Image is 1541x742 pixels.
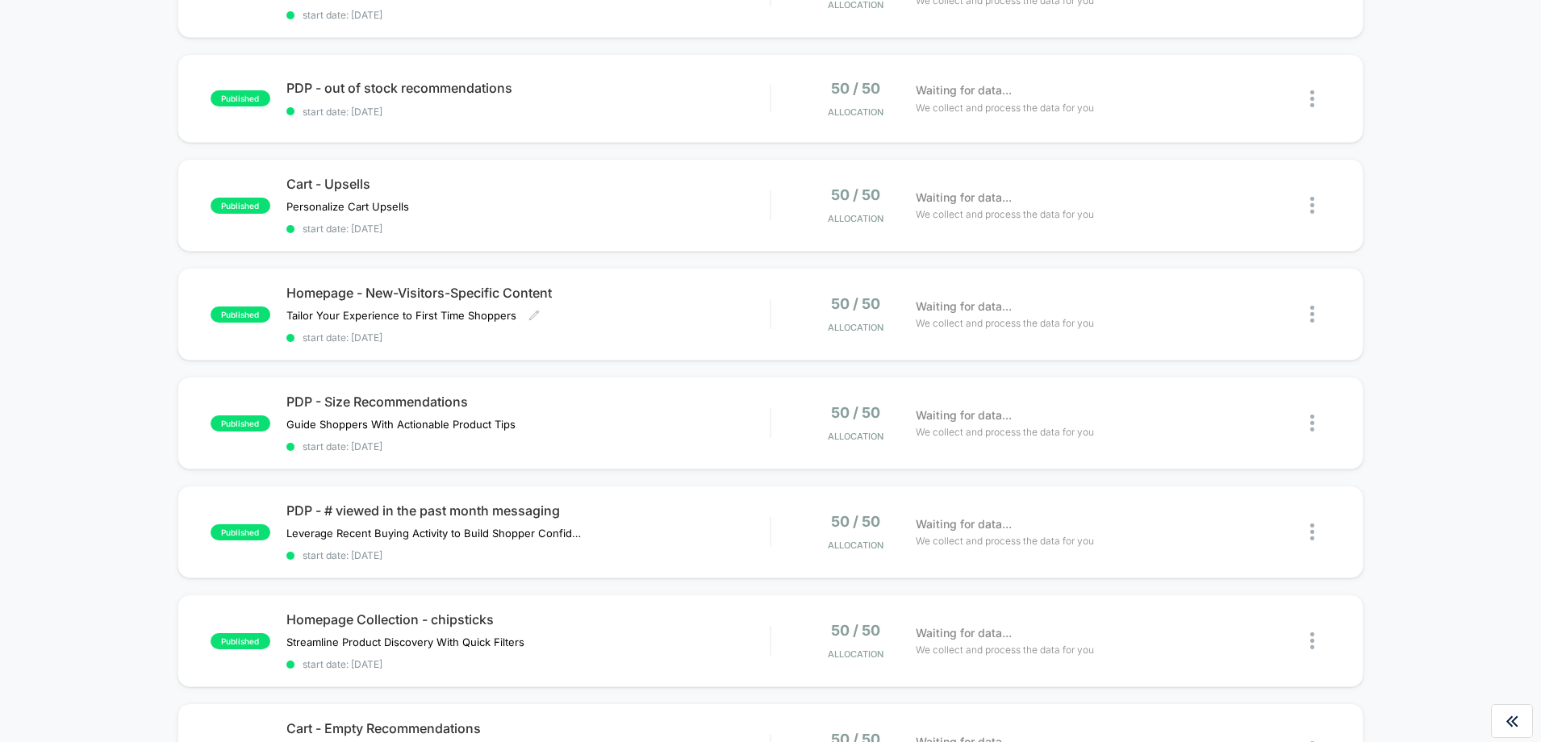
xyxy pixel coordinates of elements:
span: Waiting for data... [916,298,1012,315]
span: 50 / 50 [831,622,880,639]
span: Personalize Cart Upsells [286,200,409,213]
span: Homepage Collection - chipsticks [286,611,770,627]
span: start date: [DATE] [286,106,770,118]
span: Guide Shoppers With Actionable Product Tips [286,418,516,431]
span: 50 / 50 [831,513,880,530]
span: We collect and process the data for you [916,424,1094,440]
span: 50 / 50 [831,295,880,312]
span: start date: [DATE] [286,9,770,21]
span: start date: [DATE] [286,440,770,452]
span: Allocation [828,648,883,660]
img: close [1310,632,1314,649]
span: PDP - out of stock recommendations [286,80,770,96]
span: Cart - Empty Recommendations [286,720,770,736]
span: Allocation [828,431,883,442]
img: close [1310,306,1314,323]
span: Tailor Your Experience to First Time Shoppers [286,309,516,322]
span: Waiting for data... [916,515,1012,533]
span: published [211,633,270,649]
img: close [1310,523,1314,540]
span: published [211,306,270,323]
span: Allocation [828,322,883,333]
span: We collect and process the data for you [916,100,1094,115]
span: Cart - Upsells [286,176,770,192]
span: PDP - Size Recommendations [286,394,770,410]
span: Allocation [828,213,883,224]
span: We collect and process the data for you [916,315,1094,331]
span: Homepage - New-Visitors-Specific Content [286,285,770,301]
span: 50 / 50 [831,80,880,97]
span: Allocation [828,106,883,118]
span: published [211,90,270,106]
span: We collect and process the data for you [916,642,1094,657]
span: Waiting for data... [916,406,1012,424]
span: We collect and process the data for you [916,533,1094,548]
img: close [1310,90,1314,107]
span: Leverage Recent Buying Activity to Build Shopper Confidence [286,527,586,540]
span: 50 / 50 [831,404,880,421]
span: start date: [DATE] [286,549,770,561]
span: Waiting for data... [916,81,1012,99]
span: published [211,524,270,540]
span: start date: [DATE] [286,331,770,344]
span: Allocation [828,540,883,551]
span: We collect and process the data for you [916,206,1094,222]
span: start date: [DATE] [286,658,770,670]
span: Waiting for data... [916,624,1012,642]
img: close [1310,415,1314,431]
span: Waiting for data... [916,189,1012,206]
span: 50 / 50 [831,186,880,203]
span: Streamline Product Discovery With Quick Filters [286,636,524,648]
span: published [211,198,270,214]
span: PDP - # viewed in the past month messaging [286,502,770,519]
img: close [1310,197,1314,214]
span: start date: [DATE] [286,223,770,235]
span: published [211,415,270,431]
